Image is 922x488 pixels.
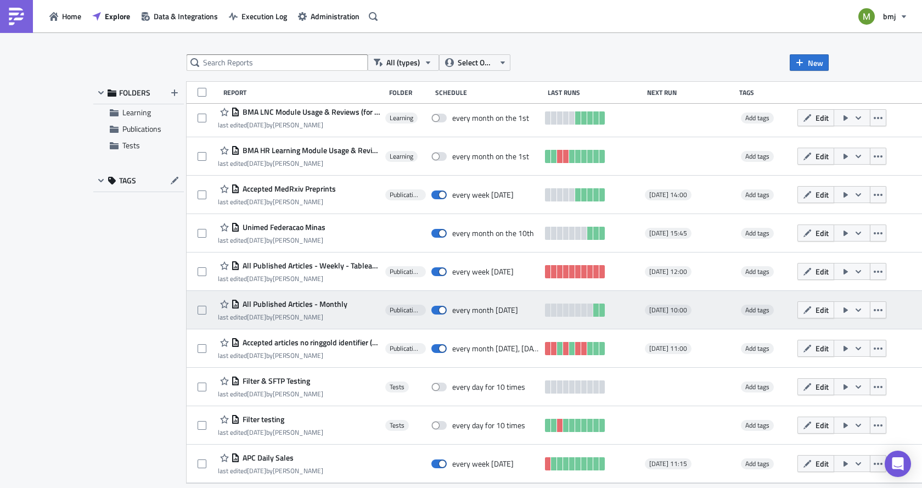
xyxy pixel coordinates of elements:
[797,109,834,126] button: Edit
[247,465,266,476] time: 2025-08-14T15:47:33Z
[154,10,218,22] span: Data & Integrations
[247,120,266,130] time: 2025-08-18T09:32:25Z
[122,123,161,134] span: Publications
[816,266,829,277] span: Edit
[452,228,534,238] div: every month on the 10th
[452,420,525,430] div: every day for 10 times
[87,8,136,25] button: Explore
[452,267,514,277] div: every week on Monday
[241,10,287,22] span: Execution Log
[187,54,368,71] input: Search Reports
[311,10,359,22] span: Administration
[452,190,514,200] div: every week on Wednesday
[885,451,911,477] div: Open Intercom Messenger
[745,113,769,123] span: Add tags
[390,421,404,430] span: Tests
[741,382,774,392] span: Add tags
[240,222,325,232] span: Unimed Federacao Minas
[240,184,336,194] span: Accepted MedRxiv Preprints
[797,263,834,280] button: Edit
[218,159,380,167] div: last edited by [PERSON_NAME]
[647,88,734,97] div: Next Run
[390,114,413,122] span: Learning
[797,186,834,203] button: Edit
[240,261,380,271] span: All Published Articles - Weekly - Tableau Input
[435,88,542,97] div: Schedule
[368,54,439,71] button: All (types)
[649,344,687,353] span: [DATE] 11:00
[649,229,687,238] span: [DATE] 15:45
[240,338,380,347] span: Accepted articles no ringgold identifier (RDIG-07)
[439,54,510,71] button: Select Owner
[247,427,266,437] time: 2025-08-15T11:18:22Z
[390,344,421,353] span: Publications
[386,57,420,69] span: All (types)
[452,459,514,469] div: every week on Friday
[816,381,829,392] span: Edit
[293,8,365,25] a: Administration
[797,148,834,165] button: Edit
[816,458,829,469] span: Edit
[223,8,293,25] button: Execution Log
[741,113,774,124] span: Add tags
[797,378,834,395] button: Edit
[745,420,769,430] span: Add tags
[852,4,914,29] button: bmj
[452,152,529,161] div: every month on the 1st
[247,389,266,399] time: 2025-07-02T14:39:15Z
[218,428,323,436] div: last edited by [PERSON_NAME]
[741,266,774,277] span: Add tags
[44,8,87,25] button: Home
[452,305,518,315] div: every month on Monday
[247,158,266,169] time: 2025-08-11T09:48:21Z
[741,228,774,239] span: Add tags
[122,106,151,118] span: Learning
[240,145,380,155] span: BMA HR Learning Module Usage & Reviews - Monthly
[240,414,284,424] span: Filter testing
[218,198,336,206] div: last edited by [PERSON_NAME]
[797,340,834,357] button: Edit
[808,57,823,69] span: New
[797,455,834,472] button: Edit
[247,273,266,284] time: 2025-08-18T11:14:43Z
[816,419,829,431] span: Edit
[8,8,25,25] img: PushMetrics
[458,57,494,69] span: Select Owner
[390,267,421,276] span: Publications
[548,88,642,97] div: Last Runs
[452,344,539,354] div: every month on Monday, Tuesday, Wednesday, Thursday, Friday, Saturday, Sunday
[240,107,380,117] span: BMA LNC Module Usage & Reviews (for publication) - Monthly
[218,236,325,244] div: last edited by [PERSON_NAME]
[745,266,769,277] span: Add tags
[741,458,774,469] span: Add tags
[857,7,876,26] img: Avatar
[883,10,896,22] span: bmj
[816,189,829,200] span: Edit
[390,306,421,315] span: Publications
[741,151,774,162] span: Add tags
[816,343,829,354] span: Edit
[218,313,347,321] div: last edited by [PERSON_NAME]
[739,88,793,97] div: Tags
[240,376,310,386] span: Filter & SFTP Testing
[247,235,266,245] time: 2025-07-11T08:02:50Z
[816,227,829,239] span: Edit
[218,390,323,398] div: last edited by [PERSON_NAME]
[240,299,347,309] span: All Published Articles - Monthly
[119,176,136,186] span: TAGS
[105,10,130,22] span: Explore
[247,197,266,207] time: 2025-07-30T05:36:56Z
[218,274,380,283] div: last edited by [PERSON_NAME]
[745,228,769,238] span: Add tags
[797,301,834,318] button: Edit
[223,88,384,97] div: Report
[816,150,829,162] span: Edit
[745,305,769,315] span: Add tags
[390,383,404,391] span: Tests
[741,343,774,354] span: Add tags
[745,458,769,469] span: Add tags
[745,382,769,392] span: Add tags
